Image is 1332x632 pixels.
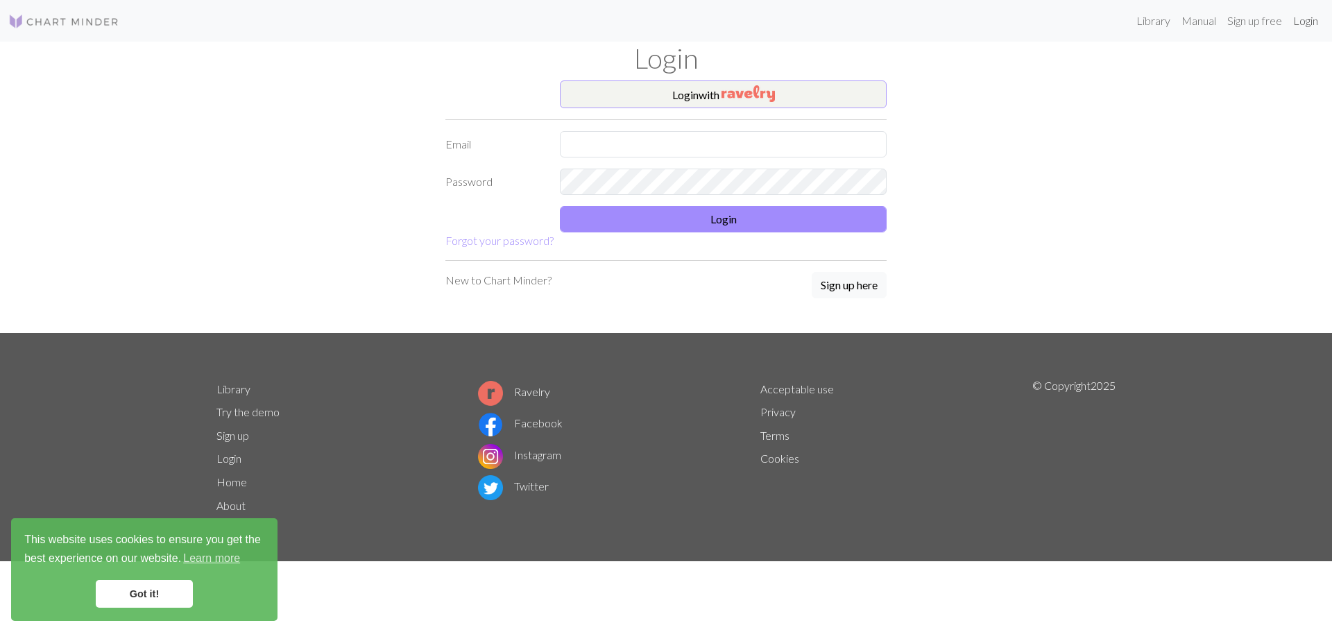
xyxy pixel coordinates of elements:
a: Login [216,452,241,465]
label: Password [437,169,552,195]
a: Sign up [216,429,249,442]
a: Instagram [478,448,561,461]
a: learn more about cookies [181,548,242,569]
a: About [216,499,246,512]
img: Twitter logo [478,475,503,500]
a: Terms [760,429,789,442]
a: Login [1288,7,1324,35]
button: Login [560,206,887,232]
img: Logo [8,13,119,30]
a: Sign up here [812,272,887,300]
a: dismiss cookie message [96,580,193,608]
button: Loginwith [560,80,887,108]
a: Privacy [760,405,796,418]
h1: Login [208,42,1124,75]
img: Facebook logo [478,412,503,437]
img: Ravelry [721,85,775,102]
a: Manual [1176,7,1222,35]
div: cookieconsent [11,518,277,621]
a: Forgot your password? [445,234,554,247]
button: Sign up here [812,272,887,298]
a: Twitter [478,479,549,493]
a: Library [1131,7,1176,35]
a: Ravelry [478,385,550,398]
a: Facebook [478,416,563,429]
a: Cookies [760,452,799,465]
a: Acceptable use [760,382,834,395]
label: Email [437,131,552,157]
a: Try the demo [216,405,280,418]
img: Ravelry logo [478,381,503,406]
span: This website uses cookies to ensure you get the best experience on our website. [24,531,264,569]
a: Library [216,382,250,395]
img: Instagram logo [478,444,503,469]
a: Home [216,475,247,488]
p: New to Chart Minder? [445,272,552,289]
a: Sign up free [1222,7,1288,35]
p: © Copyright 2025 [1032,377,1116,518]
